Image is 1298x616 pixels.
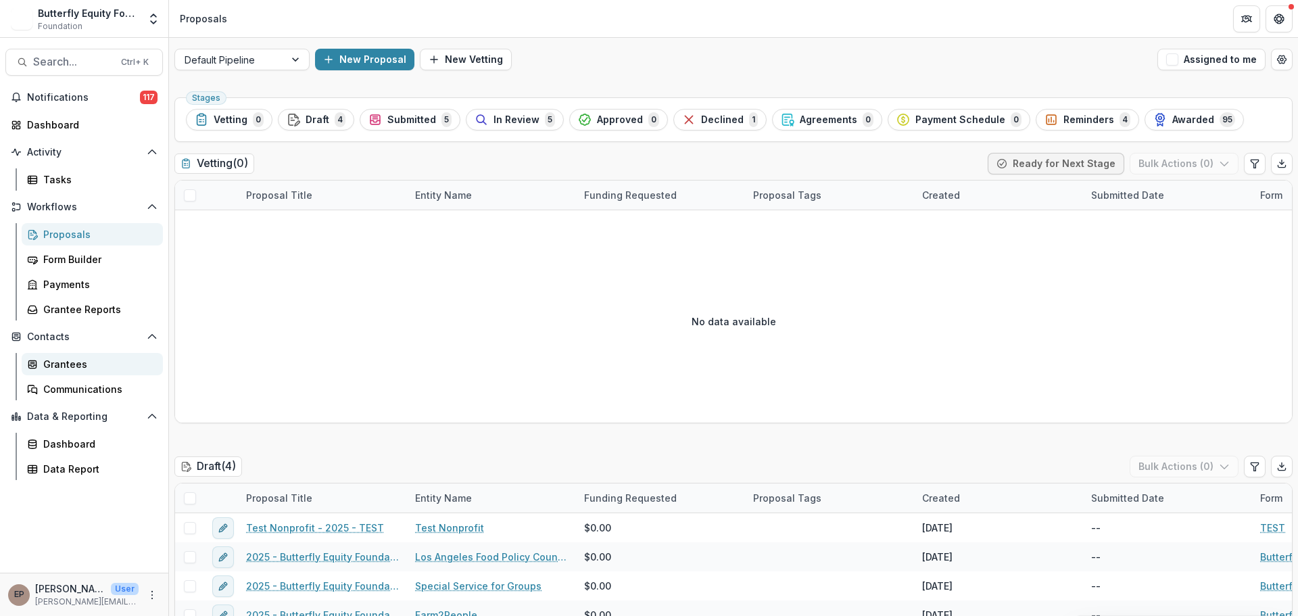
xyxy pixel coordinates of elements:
[415,550,568,564] a: Los Angeles Food Policy Council
[238,181,407,210] div: Proposal Title
[335,112,345,127] span: 4
[1011,112,1021,127] span: 0
[180,11,227,26] div: Proposals
[673,109,767,131] button: Declined1
[1266,5,1293,32] button: Get Help
[576,181,745,210] div: Funding Requested
[584,550,611,564] span: $0.00
[22,248,163,270] a: Form Builder
[420,49,512,70] button: New Vetting
[238,483,407,513] div: Proposal Title
[22,353,163,375] a: Grantees
[701,114,744,126] span: Declined
[597,114,643,126] span: Approved
[863,112,873,127] span: 0
[915,114,1005,126] span: Payment Schedule
[407,181,576,210] div: Entity Name
[914,188,968,202] div: Created
[1271,456,1293,477] button: Export table data
[27,331,141,343] span: Contacts
[174,9,233,28] nav: breadcrumb
[1091,521,1101,535] div: --
[11,8,32,30] img: Butterfly Equity Foundation
[648,112,659,127] span: 0
[494,114,539,126] span: In Review
[278,109,354,131] button: Draft4
[1252,188,1291,202] div: Form
[407,188,480,202] div: Entity Name
[174,153,254,173] h2: Vetting ( 0 )
[387,114,436,126] span: Submitted
[306,114,329,126] span: Draft
[466,109,564,131] button: In Review5
[1271,49,1293,70] button: Open table manager
[246,579,399,593] a: 2025 - Butterfly Equity Foundation - Annual Info Sheet, Goals, & Renewal Attachments
[1220,112,1235,127] span: 95
[1157,49,1266,70] button: Assigned to me
[1083,483,1252,513] div: Submitted Date
[749,112,758,127] span: 1
[43,252,152,266] div: Form Builder
[5,141,163,163] button: Open Activity
[914,491,968,505] div: Created
[745,491,830,505] div: Proposal Tags
[35,596,139,608] p: [PERSON_NAME][EMAIL_ADDRESS][DOMAIN_NAME]
[922,550,953,564] div: [DATE]
[584,579,611,593] span: $0.00
[1244,153,1266,174] button: Edit table settings
[1120,112,1130,127] span: 4
[745,188,830,202] div: Proposal Tags
[144,587,160,603] button: More
[360,109,460,131] button: Submitted5
[888,109,1030,131] button: Payment Schedule0
[22,273,163,295] a: Payments
[914,181,1083,210] div: Created
[22,458,163,480] a: Data Report
[5,196,163,218] button: Open Workflows
[238,188,320,202] div: Proposal Title
[407,483,576,513] div: Entity Name
[43,357,152,371] div: Grantees
[246,521,384,535] a: Test Nonprofit - 2025 - TEST
[914,483,1083,513] div: Created
[745,181,914,210] div: Proposal Tags
[246,550,399,564] a: 2025 - Butterfly Equity Foundation - Annual Info Sheet, Goals, & Renewal Attachments
[576,483,745,513] div: Funding Requested
[415,579,542,593] a: Special Service for Groups
[576,188,685,202] div: Funding Requested
[43,437,152,451] div: Dashboard
[1244,456,1266,477] button: Edit table settings
[5,406,163,427] button: Open Data & Reporting
[772,109,882,131] button: Agreements0
[27,147,141,158] span: Activity
[22,433,163,455] a: Dashboard
[407,491,480,505] div: Entity Name
[27,92,140,103] span: Notifications
[584,521,611,535] span: $0.00
[1260,521,1285,535] a: TEST
[5,49,163,76] button: Search...
[5,114,163,136] a: Dashboard
[1083,491,1172,505] div: Submitted Date
[988,153,1124,174] button: Ready for Next Stage
[576,491,685,505] div: Funding Requested
[1172,114,1214,126] span: Awarded
[38,6,139,20] div: Butterfly Equity Foundation
[253,112,264,127] span: 0
[14,590,24,599] div: Emily Parker
[1036,109,1139,131] button: Reminders4
[441,112,452,127] span: 5
[569,109,668,131] button: Approved0
[43,302,152,316] div: Grantee Reports
[27,202,141,213] span: Workflows
[692,314,776,329] p: No data available
[1083,181,1252,210] div: Submitted Date
[27,411,141,423] span: Data & Reporting
[745,483,914,513] div: Proposal Tags
[144,5,163,32] button: Open entity switcher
